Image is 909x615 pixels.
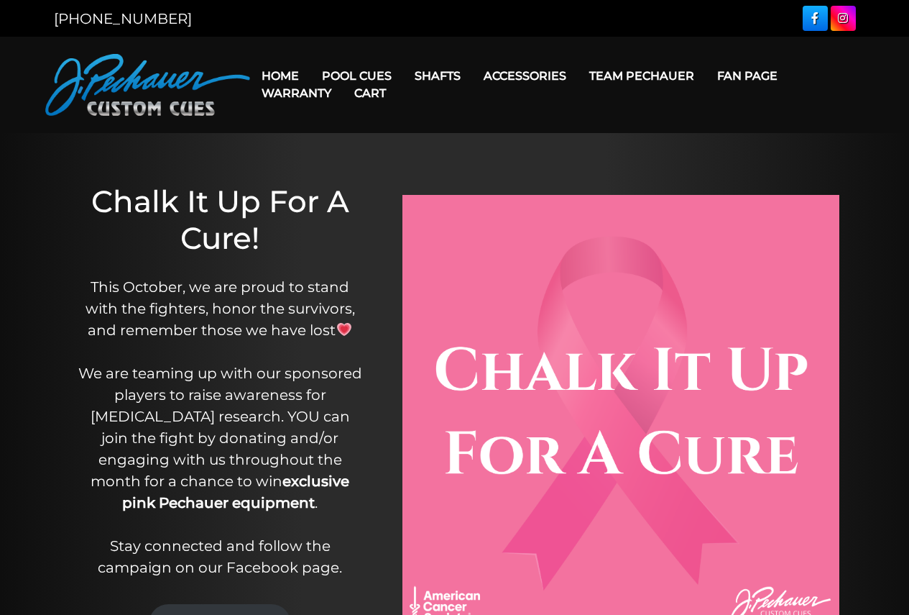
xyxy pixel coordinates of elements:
a: Warranty [250,75,343,111]
a: Fan Page [706,58,789,94]
a: Pool Cues [310,58,403,94]
a: Home [250,58,310,94]
a: Accessories [472,58,578,94]
a: Shafts [403,58,472,94]
a: Team Pechauer [578,58,706,94]
h1: Chalk It Up For A Cure! [75,183,365,256]
img: Pechauer Custom Cues [45,54,250,116]
a: Cart [343,75,397,111]
a: [PHONE_NUMBER] [54,10,192,27]
img: 💗 [337,322,351,337]
p: This October, we are proud to stand with the fighters, honor the survivors, and remember those we... [75,276,365,578]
